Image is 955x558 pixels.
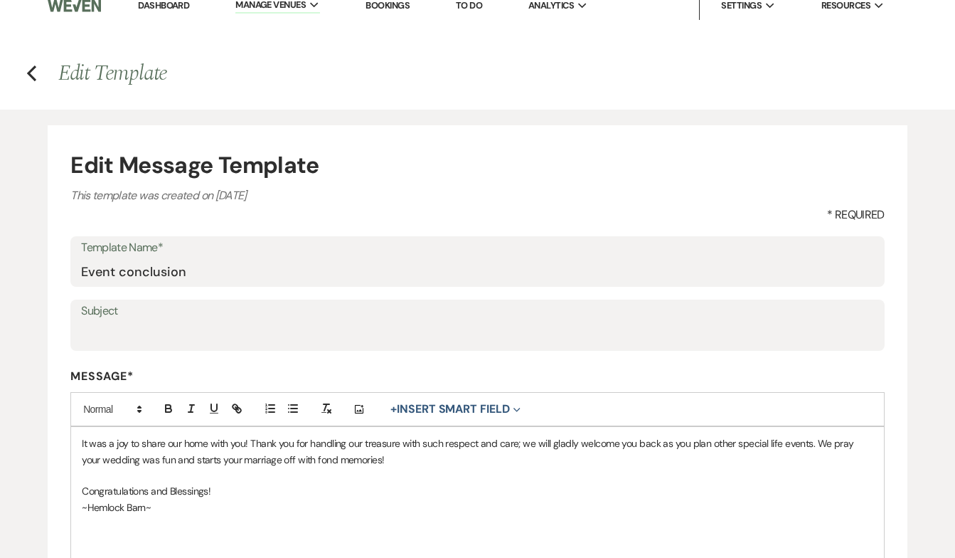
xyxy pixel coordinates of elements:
button: Insert Smart Field [385,401,525,418]
p: ~Hemlock Barn~ [82,500,873,515]
p: Congratulations and Blessings! [82,483,873,499]
h4: Edit Message Template [70,148,885,182]
span: * Required [827,206,885,223]
span: + [390,404,397,415]
label: Message* [70,369,885,384]
p: It was a joy to share our home with you! Thank you for handling our treasure with such respect an... [82,436,873,468]
span: Edit Template [58,57,167,90]
p: This template was created on [DATE] [70,186,885,205]
label: Template Name* [81,238,874,258]
label: Subject [81,301,874,322]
